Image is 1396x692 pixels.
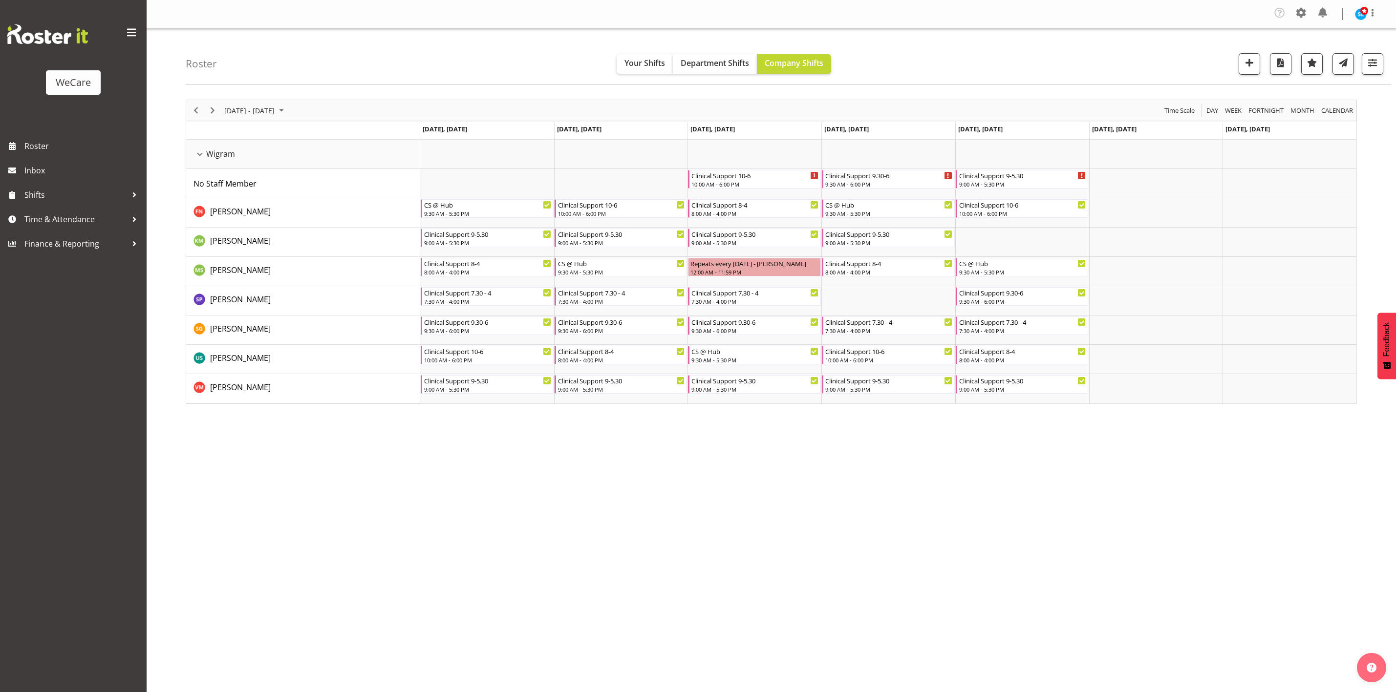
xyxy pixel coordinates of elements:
span: [DATE] - [DATE] [223,105,276,117]
div: 9:00 AM - 5:30 PM [691,239,818,247]
button: Time Scale [1163,105,1197,117]
div: WeCare [56,75,91,90]
span: [DATE], [DATE] [958,125,1003,133]
div: 9:30 AM - 6:00 PM [825,180,952,188]
div: Clinical Support 9.30-6 [825,170,952,180]
div: 9:30 AM - 5:30 PM [691,356,818,364]
td: Mehreen Sardar resource [186,257,420,286]
div: 9:00 AM - 5:30 PM [558,239,685,247]
button: Timeline Month [1289,105,1316,117]
button: Previous [190,105,203,117]
div: CS @ Hub [825,200,952,210]
button: Send a list of all shifts for the selected filtered period to all rostered employees. [1332,53,1354,75]
span: [DATE], [DATE] [1092,125,1137,133]
div: 9:00 AM - 5:30 PM [959,385,1086,393]
div: Clinical Support 9.30-6 [558,317,685,327]
span: No Staff Member [193,178,257,189]
div: CS @ Hub [558,258,685,268]
a: [PERSON_NAME] [210,235,271,247]
div: 10:00 AM - 6:00 PM [558,210,685,217]
span: Time & Attendance [24,212,127,227]
div: Clinical Support 9.30-6 [424,317,551,327]
div: 9:30 AM - 5:30 PM [959,268,1086,276]
div: Sabnam Pun"s event - Clinical Support 7.30 - 4 Begin From Monday, September 1, 2025 at 7:30:00 AM... [421,287,554,306]
span: Day [1205,105,1219,117]
div: Sanjita Gurung"s event - Clinical Support 7.30 - 4 Begin From Friday, September 5, 2025 at 7:30:0... [956,316,1089,335]
button: Next [206,105,219,117]
div: Clinical Support 10-6 [558,200,685,210]
button: Timeline Day [1205,105,1220,117]
div: Kishendri Moodley"s event - Clinical Support 9-5.30 Begin From Monday, September 1, 2025 at 9:00:... [421,229,554,247]
span: Feedback [1382,322,1391,356]
span: [PERSON_NAME] [210,235,271,246]
button: Company Shifts [757,54,831,74]
div: 7:30 AM - 4:00 PM [825,327,952,335]
a: [PERSON_NAME] [210,294,271,305]
div: 9:00 AM - 5:30 PM [424,385,551,393]
td: Kishendri Moodley resource [186,228,420,257]
div: Clinical Support 10-6 [959,200,1086,210]
span: [PERSON_NAME] [210,206,271,217]
div: 9:00 AM - 5:30 PM [825,239,952,247]
td: Wigram resource [186,140,420,169]
span: [DATE], [DATE] [423,125,467,133]
span: Shifts [24,188,127,202]
a: [PERSON_NAME] [210,381,271,393]
span: Finance & Reporting [24,236,127,251]
div: Clinical Support 9-5.30 [825,229,952,239]
div: 9:00 AM - 5:30 PM [558,385,685,393]
div: 9:30 AM - 6:00 PM [424,327,551,335]
td: Sanjita Gurung resource [186,315,420,345]
div: Viktoriia Molchanova"s event - Clinical Support 9-5.30 Begin From Friday, September 5, 2025 at 9:... [956,375,1089,394]
span: [PERSON_NAME] [210,353,271,363]
div: Clinical Support 7.30 - 4 [959,317,1086,327]
span: [DATE], [DATE] [824,125,869,133]
a: [PERSON_NAME] [210,323,271,335]
h4: Roster [186,58,217,69]
div: 7:30 AM - 4:00 PM [558,297,685,305]
div: 9:00 AM - 5:30 PM [424,239,551,247]
div: Clinical Support 8-4 [558,346,685,356]
div: Udani Senanayake"s event - Clinical Support 8-4 Begin From Tuesday, September 2, 2025 at 8:00:00 ... [555,346,687,364]
div: 12:00 AM - 11:59 PM [690,268,818,276]
div: Clinical Support 9-5.30 [959,376,1086,385]
span: [PERSON_NAME] [210,323,271,334]
div: Sanjita Gurung"s event - Clinical Support 9.30-6 Begin From Wednesday, September 3, 2025 at 9:30:... [688,316,821,335]
div: 9:30 AM - 6:00 PM [691,327,818,335]
button: Month [1320,105,1355,117]
div: 10:00 AM - 6:00 PM [825,356,952,364]
span: Inbox [24,163,142,178]
div: No Staff Member"s event - Clinical Support 9-5.30 Begin From Friday, September 5, 2025 at 9:00:00... [956,170,1089,189]
button: Feedback - Show survey [1377,313,1396,379]
div: 9:00 AM - 5:30 PM [691,385,818,393]
td: Viktoriia Molchanova resource [186,374,420,403]
div: 10:00 AM - 6:00 PM [959,210,1086,217]
div: 9:00 AM - 5:30 PM [825,385,952,393]
div: Clinical Support 9-5.30 [424,229,551,239]
div: Clinical Support 9-5.30 [424,376,551,385]
div: 8:00 AM - 4:00 PM [424,268,551,276]
div: Clinical Support 7.30 - 4 [825,317,952,327]
div: Mehreen Sardar"s event - CS @ Hub Begin From Friday, September 5, 2025 at 9:30:00 AM GMT+12:00 En... [956,258,1089,276]
div: Kishendri Moodley"s event - Clinical Support 9-5.30 Begin From Tuesday, September 2, 2025 at 9:00... [555,229,687,247]
span: Wigram [206,148,235,160]
span: [DATE], [DATE] [557,125,601,133]
div: 9:30 AM - 5:30 PM [825,210,952,217]
img: sarah-lamont10911.jpg [1355,8,1367,20]
span: Your Shifts [624,58,665,68]
div: Mehreen Sardar"s event - CS @ Hub Begin From Tuesday, September 2, 2025 at 9:30:00 AM GMT+12:00 E... [555,258,687,276]
div: Udani Senanayake"s event - Clinical Support 10-6 Begin From Monday, September 1, 2025 at 10:00:00... [421,346,554,364]
div: Kishendri Moodley"s event - Clinical Support 9-5.30 Begin From Wednesday, September 3, 2025 at 9:... [688,229,821,247]
div: Clinical Support 9-5.30 [825,376,952,385]
div: 9:30 AM - 5:30 PM [424,210,551,217]
div: 9:30 AM - 6:00 PM [959,297,1086,305]
div: 9:30 AM - 5:30 PM [558,268,685,276]
span: [DATE], [DATE] [690,125,735,133]
span: Roster [24,139,142,153]
div: Viktoriia Molchanova"s event - Clinical Support 9-5.30 Begin From Wednesday, September 3, 2025 at... [688,375,821,394]
button: Filter Shifts [1362,53,1383,75]
a: No Staff Member [193,178,257,189]
div: 8:00 AM - 4:00 PM [691,210,818,217]
div: No Staff Member"s event - Clinical Support 9.30-6 Begin From Thursday, September 4, 2025 at 9:30:... [822,170,955,189]
div: Clinical Support 8-4 [691,200,818,210]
